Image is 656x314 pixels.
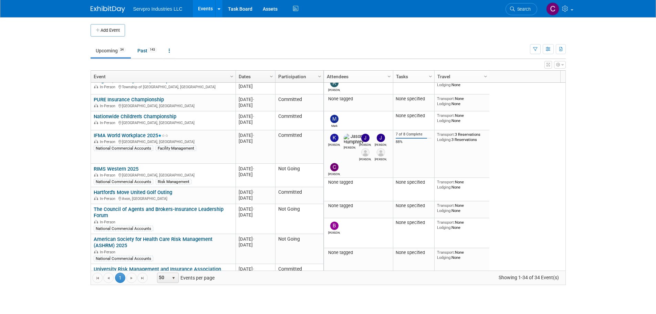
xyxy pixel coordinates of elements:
[253,266,254,272] span: -
[275,130,323,164] td: Committed
[385,71,393,81] a: Column Settings
[326,180,390,185] div: None tagged
[396,203,431,209] div: None specified
[396,71,430,82] a: Tasks
[437,113,487,123] div: None None
[137,273,148,283] a: Go to the last page
[115,273,125,283] span: 1
[239,113,272,119] div: [DATE]
[94,166,138,172] a: RIMS Western 2025
[94,140,98,143] img: In-Person Event
[100,104,117,108] span: In-Person
[396,96,431,102] div: None specified
[375,142,387,146] div: Jeremy Jackson
[275,111,323,130] td: Committed
[253,97,254,102] span: -
[253,114,254,119] span: -
[239,132,272,138] div: [DATE]
[437,185,451,190] span: Lodging:
[437,96,487,106] div: None None
[239,236,272,242] div: [DATE]
[437,137,451,142] span: Lodging:
[275,75,323,94] td: Committed
[156,179,191,184] div: Risk Management
[275,187,323,204] td: Committed
[239,71,271,82] a: Dates
[94,132,168,139] a: IFMA World Workplace 2025
[377,134,385,142] img: Jeremy Jackson
[253,206,254,212] span: -
[253,166,254,171] span: -
[94,97,164,103] a: PURE Insurance Championship
[106,275,111,281] span: Go to the previous page
[326,250,390,255] div: None tagged
[437,250,487,260] div: None None
[148,273,221,283] span: Events per page
[328,123,340,128] div: Mark Bristol
[437,203,487,213] div: None None
[94,195,232,201] div: Avon, [GEOGRAPHIC_DATA]
[427,71,434,81] a: Column Settings
[239,189,272,195] div: [DATE]
[437,225,451,230] span: Lodging:
[94,250,98,253] img: In-Person Event
[327,71,388,82] a: Attendees
[396,113,431,119] div: None specified
[359,156,371,161] div: Amy Fox
[253,78,254,83] span: -
[317,74,322,79] span: Column Settings
[94,104,98,107] img: In-Person Event
[437,220,455,225] span: Transport:
[239,119,272,125] div: [DATE]
[396,220,431,225] div: None specified
[328,87,340,92] div: Rick Dubois
[103,273,114,283] a: Go to the previous page
[269,74,274,79] span: Column Settings
[326,203,390,209] div: None tagged
[330,79,339,87] img: Rick Dubois
[94,173,98,176] img: In-Person Event
[268,71,275,81] a: Column Settings
[253,190,254,195] span: -
[94,189,172,195] a: Hartford's Move United Golf Outing
[239,83,272,89] div: [DATE]
[482,71,489,81] a: Column Settings
[330,163,339,171] img: Chris Chassagneux
[91,24,125,37] button: Add Event
[100,140,117,144] span: In-Person
[228,71,236,81] a: Column Settings
[275,94,323,111] td: Committed
[91,6,125,13] img: ExhibitDay
[437,220,487,230] div: None None
[239,172,272,178] div: [DATE]
[492,273,565,282] span: Showing 1-34 of 34 Event(s)
[275,264,323,294] td: Committed
[94,172,232,178] div: [GEOGRAPHIC_DATA], [GEOGRAPHIC_DATA]
[278,71,319,82] a: Participation
[328,142,340,146] div: Kevin Wofford
[126,273,137,283] a: Go to the next page
[94,71,231,82] a: Event
[100,196,117,201] span: In-Person
[239,166,272,172] div: [DATE]
[94,220,98,223] img: In-Person Event
[100,220,117,224] span: In-Person
[275,234,323,264] td: Not Going
[396,180,431,185] div: None specified
[437,113,455,118] span: Transport:
[396,140,431,144] div: 88%
[515,7,531,12] span: Search
[148,47,157,52] span: 143
[377,148,385,156] img: Matt Post
[118,47,126,52] span: 34
[437,132,487,142] div: 3 Reservations 3 Reservations
[91,44,131,57] a: Upcoming34
[94,206,223,219] a: The Council of Agents and Brokers-Insurance Leadership Forum
[140,275,145,281] span: Go to the last page
[239,195,272,201] div: [DATE]
[95,275,100,281] span: Go to the first page
[94,266,221,279] a: University Risk Management and Insurance Association 2025
[428,74,433,79] span: Column Settings
[437,255,451,260] span: Lodging:
[100,250,117,254] span: In-Person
